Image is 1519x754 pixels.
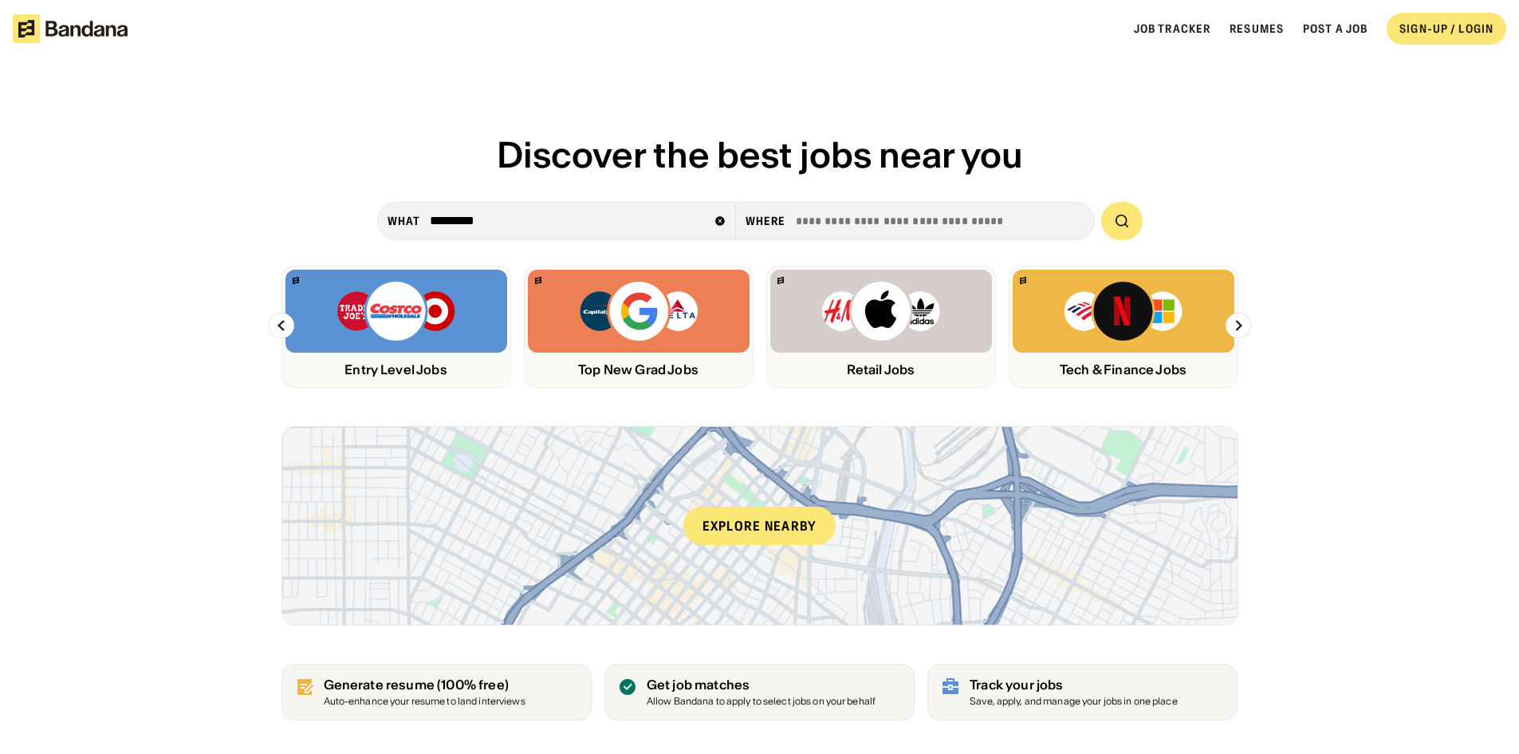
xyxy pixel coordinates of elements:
div: Top New Grad Jobs [528,362,750,377]
img: Capital One, Google, Delta logos [578,279,699,343]
div: Generate resume [324,677,525,693]
img: Left Arrow [269,313,294,338]
a: Explore nearby [282,427,1238,625]
img: Bandana logo [777,277,784,284]
img: H&M, Apply, Adidas logos [820,279,942,343]
div: Save, apply, and manage your jobs in one place [970,697,1178,707]
a: Bandana logoTrader Joe’s, Costco, Target logosEntry Level Jobs [281,266,511,388]
img: Bandana logo [1020,277,1026,284]
a: Get job matches Allow Bandana to apply to select jobs on your behalf [604,664,915,720]
a: Resumes [1230,22,1284,36]
a: Bandana logoCapital One, Google, Delta logosTop New Grad Jobs [524,266,754,388]
div: Tech & Finance Jobs [1013,362,1234,377]
img: Right Arrow [1226,313,1251,338]
img: Bandana logotype [13,14,128,43]
div: Entry Level Jobs [285,362,507,377]
div: Explore nearby [683,507,836,545]
img: Bandana logo [293,277,299,284]
a: Job Tracker [1134,22,1210,36]
a: Bandana logoBank of America, Netflix, Microsoft logosTech & Finance Jobs [1009,266,1238,388]
div: SIGN-UP / LOGIN [1399,22,1493,36]
div: what [388,214,420,228]
img: Trader Joe’s, Costco, Target logos [336,279,457,343]
div: Retail Jobs [770,362,992,377]
a: Generate resume (100% free)Auto-enhance your resume to land interviews [281,664,592,720]
div: Get job matches [647,677,876,693]
img: Bandana logo [535,277,541,284]
span: Discover the best jobs near you [497,132,1023,177]
a: Post a job [1303,22,1367,36]
span: (100% free) [437,677,509,693]
div: Allow Bandana to apply to select jobs on your behalf [647,697,876,707]
img: Bank of America, Netflix, Microsoft logos [1063,279,1183,343]
div: Auto-enhance your resume to land interviews [324,697,525,707]
a: Bandana logoH&M, Apply, Adidas logosRetail Jobs [766,266,996,388]
div: Where [746,214,786,228]
div: Track your jobs [970,677,1178,693]
a: Track your jobs Save, apply, and manage your jobs in one place [927,664,1238,720]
